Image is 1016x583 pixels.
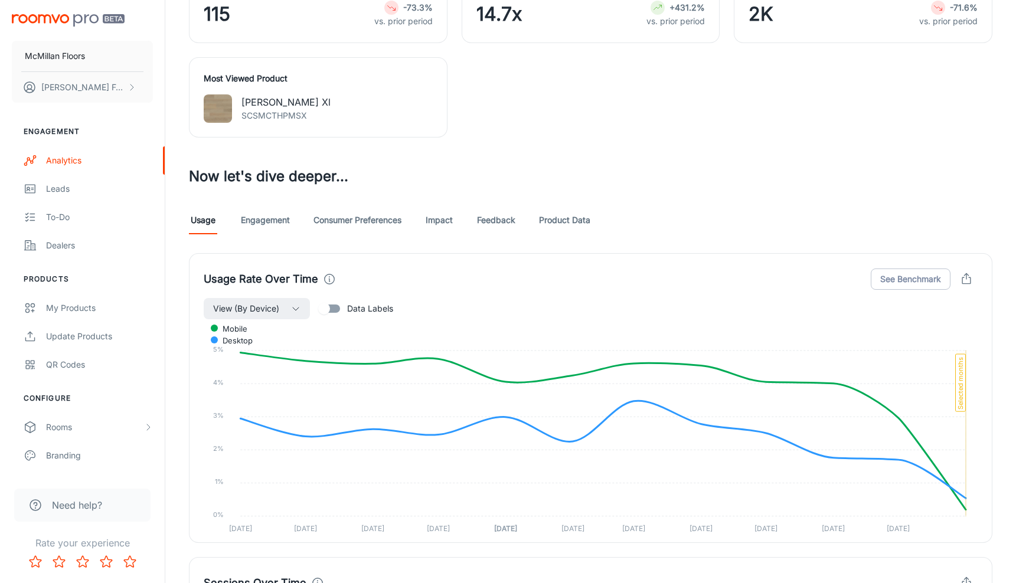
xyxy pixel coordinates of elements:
p: vs. prior period [919,15,978,28]
span: View (By Device) [213,302,279,316]
button: Rate 2 star [47,550,71,574]
div: To-do [46,211,153,224]
tspan: [DATE] [427,524,450,533]
a: Feedback [477,206,515,234]
tspan: [DATE] [822,524,845,533]
h3: Now let's dive deeper... [189,166,992,187]
button: Rate 3 star [71,550,94,574]
button: Rate 4 star [94,550,118,574]
span: Data Labels [347,302,393,315]
tspan: 4% [213,378,224,387]
tspan: [DATE] [887,524,910,533]
tspan: [DATE] [361,524,384,533]
img: Serna Xl [204,94,232,123]
strong: +431.2% [669,2,705,12]
button: McMillan Floors [12,41,153,71]
tspan: [DATE] [494,524,517,533]
tspan: [DATE] [561,524,584,533]
div: Leads [46,182,153,195]
p: McMillan Floors [25,50,85,63]
tspan: [DATE] [754,524,777,533]
tspan: 5% [213,345,224,353]
img: Roomvo PRO Beta [12,14,125,27]
div: Rooms [46,421,143,434]
a: Product Data [539,206,590,234]
tspan: 2% [213,444,224,453]
a: Impact [425,206,453,234]
span: mobile [214,323,247,334]
tspan: [DATE] [690,524,713,533]
tspan: 3% [213,411,224,420]
div: Dealers [46,239,153,252]
p: vs. prior period [374,15,433,28]
a: Usage [189,206,217,234]
p: SCSMCTHPMSX [241,109,331,122]
button: See Benchmark [871,268,950,290]
div: My Products [46,302,153,315]
tspan: [DATE] [294,524,317,533]
button: Rate 5 star [118,550,142,574]
h4: Most Viewed Product [204,72,433,85]
button: [PERSON_NAME] Foroohar [12,72,153,103]
p: [PERSON_NAME] Foroohar [41,81,125,94]
button: View (By Device) [204,298,310,319]
tspan: 0% [213,510,224,519]
div: Update Products [46,330,153,343]
p: Rate your experience [9,536,155,550]
span: desktop [214,335,253,346]
strong: -71.6% [950,2,978,12]
div: QR Codes [46,358,153,371]
div: Branding [46,449,153,462]
tspan: 1% [215,477,224,486]
strong: -73.3% [403,2,433,12]
span: Need help? [52,498,102,512]
div: Analytics [46,154,153,167]
a: Consumer Preferences [313,206,401,234]
h4: Usage Rate Over Time [204,271,318,287]
tspan: [DATE] [229,524,252,533]
tspan: [DATE] [622,524,645,533]
button: Rate 1 star [24,550,47,574]
p: [PERSON_NAME] Xl [241,95,331,109]
p: vs. prior period [646,15,705,28]
a: Engagement [241,206,290,234]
